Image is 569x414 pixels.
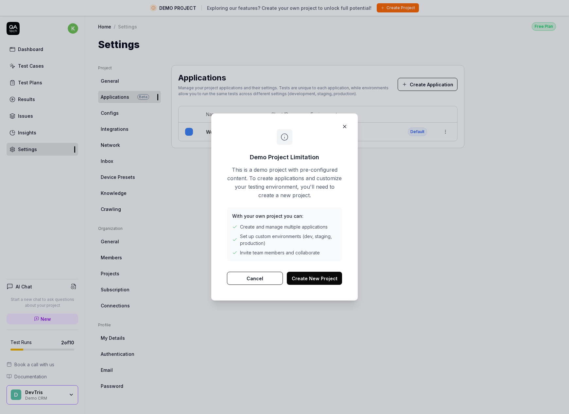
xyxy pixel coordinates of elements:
h3: Demo Project Limitation [227,153,342,162]
li: Invite team members and collaborate [232,249,337,256]
h4: With your own project you can: [232,213,337,219]
button: Cancel [227,272,283,285]
button: Create New Project [287,272,342,285]
button: Close Modal [339,121,350,132]
li: Create and manage multiple applications [232,223,337,230]
p: This is a demo project with pre-configured content. To create applications and customize your tes... [227,165,342,199]
li: Set up custom environments (dev, staging, production) [232,233,337,247]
